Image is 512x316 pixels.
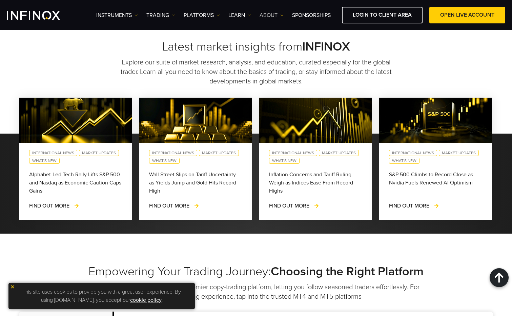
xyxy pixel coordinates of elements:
a: What's New [29,158,60,164]
img: yellow close icon [10,284,15,289]
a: INFINOX Logo [7,11,76,20]
a: International News [29,150,77,156]
a: Instruments [96,11,138,19]
a: ABOUT [260,11,284,19]
a: cookie policy [130,297,162,303]
p: Explore our suite of market research, analysis, and education, curated especially for the global ... [120,58,393,86]
p: This site uses cookies to provide you with a great user experience. By using [DOMAIN_NAME], you a... [12,286,191,306]
strong: INFINOX [302,39,350,54]
a: FIND OUT MORE [29,202,80,210]
a: International News [269,150,317,156]
a: Market Updates [319,150,359,156]
h2: Empowering Your Trading Journey: [19,264,493,279]
h2: Latest market insights from [19,39,493,54]
a: SPONSORSHIPS [292,11,331,19]
strong: Choosing the Right Platform [271,264,424,279]
span: FIND OUT MORE [269,202,309,209]
div: Wall Street Slips on Tariff Uncertainty as Yields Jump and Gold Hits Record High [149,171,242,195]
span: FIND OUT MORE [29,202,69,209]
div: Alphabet-Led Tech Rally Lifts S&P 500 and Nasdaq as Economic Caution Caps Gains [29,171,122,195]
a: FIND OUT MORE [149,202,200,210]
a: FIND OUT MORE [269,202,320,210]
a: OPEN LIVE ACCOUNT [429,7,505,23]
div: Inflation Concerns and Tariff Ruling Weigh as Indices Ease From Record Highs [269,171,362,195]
a: What's New [269,158,300,164]
a: TRADING [146,11,175,19]
a: Learn [228,11,251,19]
span: FIND OUT MORE [149,202,189,209]
a: What's New [149,158,180,164]
p: Trade smarter with IX Social, our premier copy-trading platform, letting you follow seasoned trad... [92,282,421,301]
a: Market Updates [79,150,119,156]
a: International News [149,150,197,156]
a: LOGIN TO CLIENT AREA [342,7,423,23]
a: PLATFORMS [184,11,220,19]
a: Market Updates [199,150,239,156]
